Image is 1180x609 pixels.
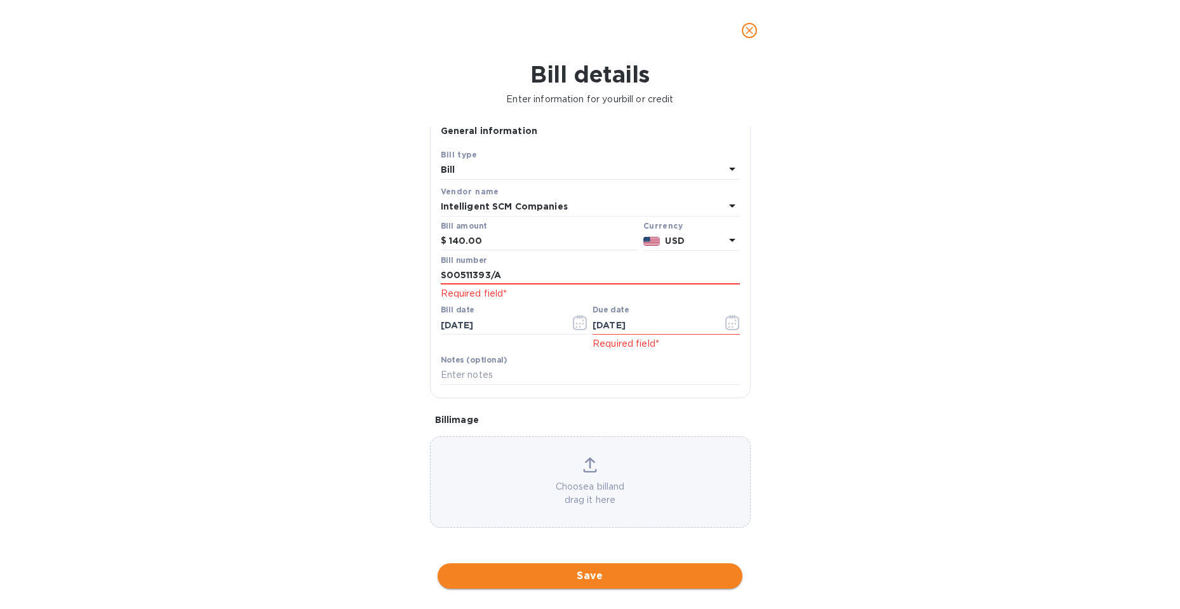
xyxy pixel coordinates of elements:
p: Choose a bill and drag it here [431,480,750,507]
p: Required field* [441,287,740,300]
b: Intelligent SCM Companies [441,201,568,211]
label: Bill number [441,257,486,264]
b: USD [665,236,684,246]
h1: Bill details [10,61,1170,88]
img: USD [643,237,660,246]
b: Currency [643,221,683,231]
label: Bill amount [441,222,486,230]
b: Bill [441,164,455,175]
b: Vendor name [441,187,499,196]
p: Bill image [435,413,746,426]
input: Due date [593,316,713,335]
p: Enter information for your bill or credit [10,93,1170,106]
b: General information [441,126,538,136]
label: Due date [593,307,629,314]
p: Required field* [593,337,740,351]
input: Select date [441,316,561,335]
button: Save [438,563,742,589]
input: Enter notes [441,366,740,385]
div: $ [441,232,449,251]
button: close [734,15,765,46]
input: Enter bill number [441,266,740,285]
label: Notes (optional) [441,356,507,364]
span: Save [448,568,732,584]
b: Bill type [441,150,478,159]
input: $ Enter bill amount [449,232,638,251]
label: Bill date [441,307,474,314]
